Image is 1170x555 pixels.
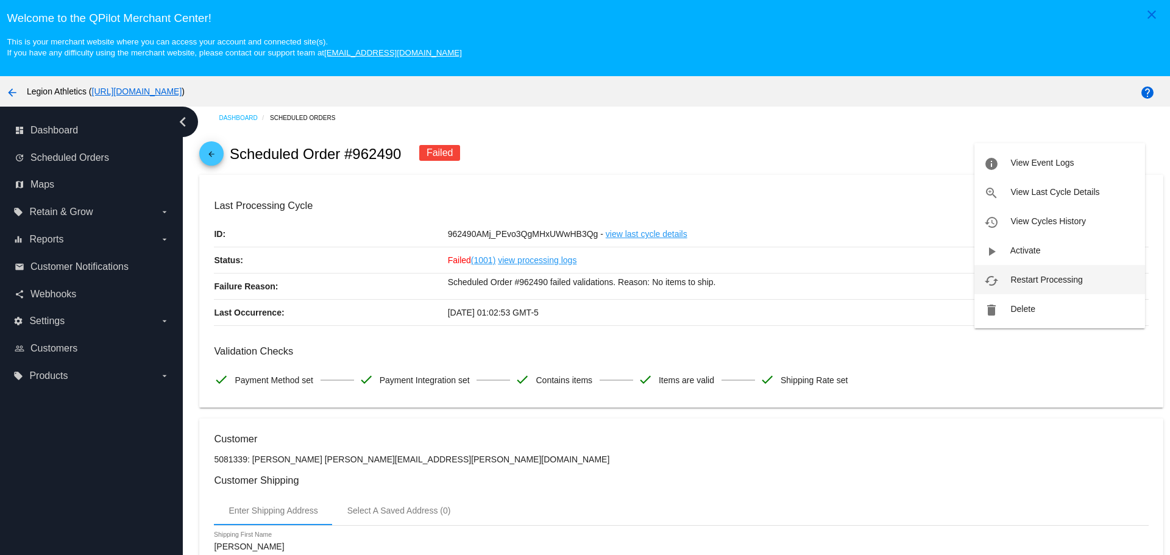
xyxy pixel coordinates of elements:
[1010,246,1041,255] span: Activate
[1010,158,1074,168] span: View Event Logs
[984,303,999,317] mat-icon: delete
[984,215,999,230] mat-icon: history
[1010,275,1082,285] span: Restart Processing
[984,186,999,200] mat-icon: zoom_in
[1010,216,1085,226] span: View Cycles History
[1010,187,1099,197] span: View Last Cycle Details
[1010,304,1035,314] span: Delete
[984,274,999,288] mat-icon: cached
[984,157,999,171] mat-icon: info
[984,244,999,259] mat-icon: play_arrow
